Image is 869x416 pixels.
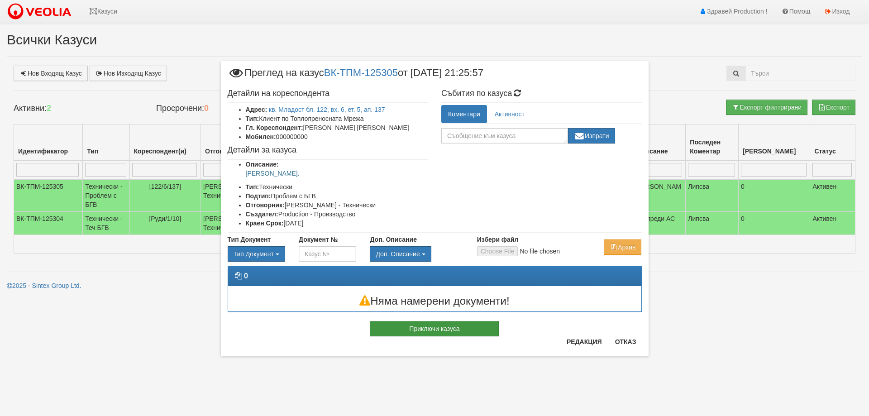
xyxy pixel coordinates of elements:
a: кв. Младост бл. 122, вх. 6, ет. 5, ап. 137 [269,106,385,113]
span: Тип Документ [234,250,274,258]
b: Краен Срок: [246,220,284,227]
li: Production - Производство [246,210,428,219]
h4: Детайли за казуса [228,146,428,155]
button: Приключи казуса [370,321,499,336]
li: Технически [246,182,428,191]
li: [DATE] [246,219,428,228]
span: Преглед на казус от [DATE] 21:25:57 [228,68,483,85]
button: Архив [604,239,641,255]
li: [PERSON_NAME] - Технически [246,201,428,210]
div: Двоен клик, за изчистване на избраната стойност. [370,246,463,262]
b: Адрес: [246,106,267,113]
a: Активност [488,105,531,123]
button: Изпрати [568,128,615,143]
b: Подтип: [246,192,271,200]
button: Редакция [561,335,607,349]
b: Създател: [246,210,278,218]
b: Отговорник: [246,201,285,209]
h4: Детайли на кореспондента [228,89,428,98]
b: Тип: [246,115,259,122]
div: Двоен клик, за изчистване на избраната стойност. [228,246,285,262]
label: Избери файл [477,235,519,244]
h4: Събития по казуса [441,89,642,98]
button: Тип Документ [228,246,285,262]
label: Доп. Описание [370,235,416,244]
li: Клиент по Топлопреносната Мрежа [246,114,428,123]
b: Тип: [246,183,259,191]
label: Тип Документ [228,235,271,244]
button: Отказ [610,335,642,349]
a: ВК-ТПМ-125305 [324,67,398,78]
span: Доп. Описание [376,250,420,258]
input: Казус № [299,246,356,262]
button: Доп. Описание [370,246,431,262]
h3: Няма намерени документи! [228,295,641,307]
b: Гл. Кореспондент: [246,124,303,131]
li: [PERSON_NAME] [PERSON_NAME] [246,123,428,132]
p: [PERSON_NAME]. [246,169,428,178]
label: Документ № [299,235,338,244]
b: Описание: [246,161,279,168]
strong: 0 [244,272,248,280]
li: Проблем с БГВ [246,191,428,201]
li: 000000000 [246,132,428,141]
a: Коментари [441,105,487,123]
b: Мобилен: [246,133,276,140]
